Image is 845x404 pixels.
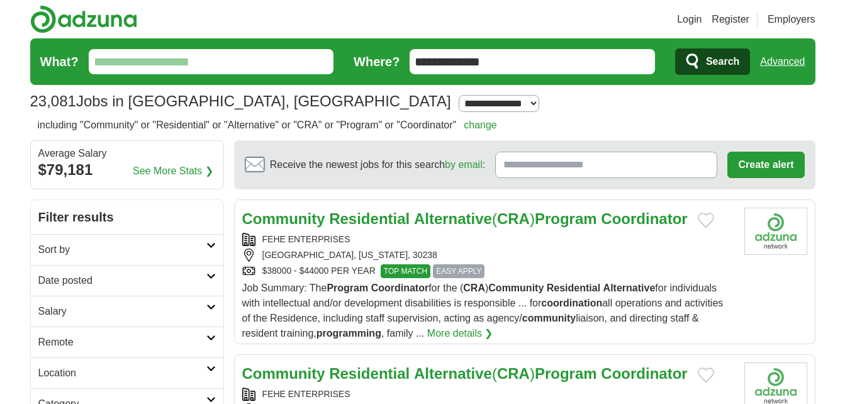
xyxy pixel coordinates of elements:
h2: Date posted [38,273,206,288]
strong: Program [327,283,368,293]
a: Login [677,12,702,27]
strong: Coordinator [601,210,687,227]
strong: community [522,313,576,323]
h2: Sort by [38,242,206,257]
button: Add to favorite jobs [698,213,714,228]
a: Advanced [760,49,805,74]
strong: Coordinator [371,283,429,293]
div: FEHE ENTERPRISES [242,233,734,246]
strong: CRA [463,283,485,293]
strong: coordination [541,298,602,308]
img: Adzuna logo [30,5,137,33]
h2: Location [38,366,206,381]
h2: Filter results [31,200,223,234]
div: $79,181 [38,159,216,181]
span: 23,081 [30,90,76,113]
strong: Program [535,210,597,227]
button: Add to favorite jobs [698,368,714,383]
h2: Remote [38,335,206,350]
span: EASY APPLY [433,264,484,278]
span: Search [706,49,739,74]
img: Company logo [744,208,807,255]
a: Sort by [31,234,223,265]
strong: CRA [497,365,530,382]
span: TOP MATCH [381,264,430,278]
a: Date posted [31,265,223,296]
a: See More Stats ❯ [133,164,213,179]
strong: Alternative [414,210,492,227]
strong: Community [242,210,325,227]
strong: Residential [547,283,600,293]
strong: programming [316,328,381,339]
strong: CRA [497,210,530,227]
strong: Residential [329,210,410,227]
button: Create alert [727,152,804,178]
a: Salary [31,296,223,327]
label: Where? [354,52,400,71]
a: Employers [768,12,815,27]
strong: Alternative [603,283,656,293]
a: Register [712,12,749,27]
a: Community Residential Alternative(CRA)Program Coordinator [242,210,688,227]
strong: Community [242,365,325,382]
a: Location [31,357,223,388]
span: Job Summary: The for the ( ) for individuals with intellectual and/or development disabilities is... [242,283,724,339]
div: FEHE ENTERPRISES [242,388,734,401]
strong: Coordinator [601,365,687,382]
button: Search [675,48,750,75]
strong: Community [488,283,544,293]
h2: Salary [38,304,206,319]
div: Average Salary [38,149,216,159]
h1: Jobs in [GEOGRAPHIC_DATA], [GEOGRAPHIC_DATA] [30,93,451,109]
a: by email [445,159,483,170]
div: [GEOGRAPHIC_DATA], [US_STATE], 30238 [242,249,734,262]
a: Remote [31,327,223,357]
div: $38000 - $44000 PER YEAR [242,264,734,278]
a: change [464,120,497,130]
span: Receive the newest jobs for this search : [270,157,485,172]
strong: Program [535,365,597,382]
a: Community Residential Alternative(CRA)Program Coordinator [242,365,688,382]
h2: including "Community" or "Residential" or "Alternative" or "CRA" or "Program" or "Coordinator" [38,118,497,133]
label: What? [40,52,79,71]
strong: Residential [329,365,410,382]
strong: Alternative [414,365,492,382]
a: More details ❯ [427,326,493,341]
